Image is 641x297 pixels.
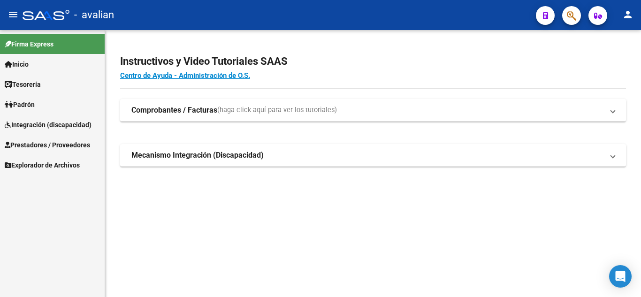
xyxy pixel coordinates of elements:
mat-icon: person [622,9,633,20]
span: Firma Express [5,39,53,49]
strong: Comprobantes / Facturas [131,105,217,115]
span: Prestadores / Proveedores [5,140,90,150]
mat-expansion-panel-header: Mecanismo Integración (Discapacidad) [120,144,626,167]
span: (haga click aquí para ver los tutoriales) [217,105,337,115]
span: Tesorería [5,79,41,90]
mat-expansion-panel-header: Comprobantes / Facturas(haga click aquí para ver los tutoriales) [120,99,626,122]
a: Centro de Ayuda - Administración de O.S. [120,71,250,80]
mat-icon: menu [8,9,19,20]
h2: Instructivos y Video Tutoriales SAAS [120,53,626,70]
div: Open Intercom Messenger [609,265,632,288]
span: Padrón [5,99,35,110]
span: Integración (discapacidad) [5,120,92,130]
strong: Mecanismo Integración (Discapacidad) [131,150,264,160]
span: Explorador de Archivos [5,160,80,170]
span: Inicio [5,59,29,69]
span: - avalian [74,5,114,25]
